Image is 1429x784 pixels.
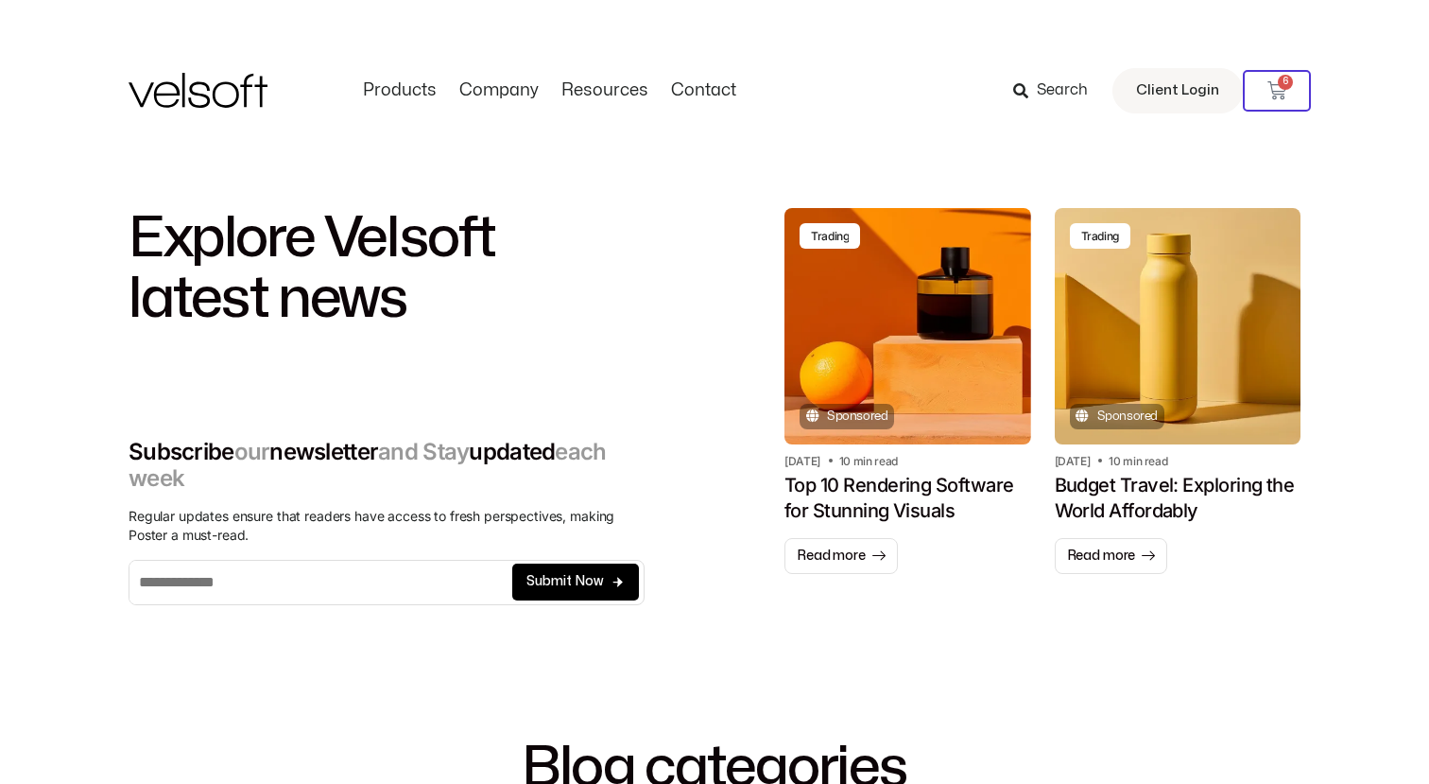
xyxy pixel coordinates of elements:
img: Velsoft Training Materials [129,73,267,108]
span: and Stay [378,438,469,465]
span: Client Login [1136,78,1219,103]
span: our [234,438,270,465]
div: Regular updates ensure that readers have access to fresh perspectives, making Poster a must-read. [129,507,645,545]
h2: Explore Velsoft latest news [129,208,645,329]
a: Search [1013,75,1101,107]
button: Submit Now [512,564,639,600]
a: 6 [1243,70,1311,112]
a: ResourcesMenu Toggle [550,80,660,101]
span: Search [1037,78,1088,103]
span: Sponsored [1093,404,1158,429]
a: Read more [784,538,898,574]
span: Sponsored [822,404,887,429]
span: each week [129,438,607,492]
h2: [DATE] [1055,454,1091,469]
a: Client Login [1112,68,1243,113]
span: Read more [797,547,866,566]
a: Read more [1055,538,1168,574]
a: ProductsMenu Toggle [352,80,448,101]
a: ContactMenu Toggle [660,80,748,101]
h1: Top 10 Rendering Software for Stunning Visuals [784,473,1031,524]
h2: Subscribe newsletter updated [129,439,645,492]
a: CompanyMenu Toggle [448,80,550,101]
h1: Budget Travel: Exploring the World Affordably [1055,473,1301,524]
h2: 10 min read [839,454,898,469]
div: Trading [1081,229,1119,243]
div: Trading [811,229,849,243]
span: Read more [1067,547,1136,566]
h2: 10 min read [1109,454,1167,469]
nav: Menu [352,80,748,101]
span: 6 [1278,75,1293,90]
h2: [DATE] [784,454,820,469]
